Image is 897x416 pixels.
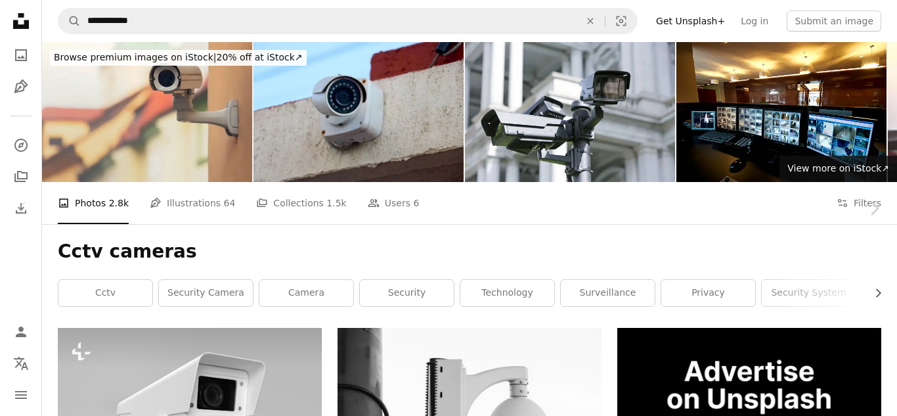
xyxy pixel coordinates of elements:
a: Next [851,145,897,271]
button: Clear [576,9,605,34]
a: Log in [733,11,776,32]
button: Menu [8,382,34,408]
a: Browse premium images on iStock|20% off at iStock↗ [42,42,315,74]
button: Visual search [605,9,637,34]
button: Submit an image [787,11,881,32]
span: Browse premium images on iStock | [54,52,216,62]
a: Log in / Sign up [8,319,34,345]
a: Photos [8,42,34,68]
a: Illustrations 64 [150,182,235,224]
form: Find visuals sitewide [58,8,638,34]
a: Get Unsplash+ [648,11,733,32]
img: Security Camera in the Street [465,42,675,182]
img: image of closed-circuit television [253,42,464,182]
span: 1.5k [326,196,346,210]
a: security system [762,280,856,306]
h1: Cctv cameras [58,240,881,264]
a: technology [460,280,554,306]
button: Search Unsplash [58,9,81,34]
a: Collections 1.5k [256,182,346,224]
button: Language [8,350,34,377]
span: 6 [413,196,419,210]
div: 20% off at iStock ↗ [50,50,307,66]
a: security camera [159,280,253,306]
img: Security camera in the city [42,42,252,182]
a: privacy [661,280,755,306]
a: View more on iStock↗ [779,156,897,182]
a: Illustrations [8,74,34,100]
button: scroll list to the right [866,280,881,306]
a: cctv [58,280,152,306]
img: Security Monitors in Office Building [676,42,886,182]
span: 64 [224,196,236,210]
a: Explore [8,132,34,158]
a: Users 6 [368,182,420,224]
button: Filters [837,182,881,224]
a: security [360,280,454,306]
span: View more on iStock ↗ [787,163,889,173]
a: surveillance [561,280,655,306]
a: camera [259,280,353,306]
